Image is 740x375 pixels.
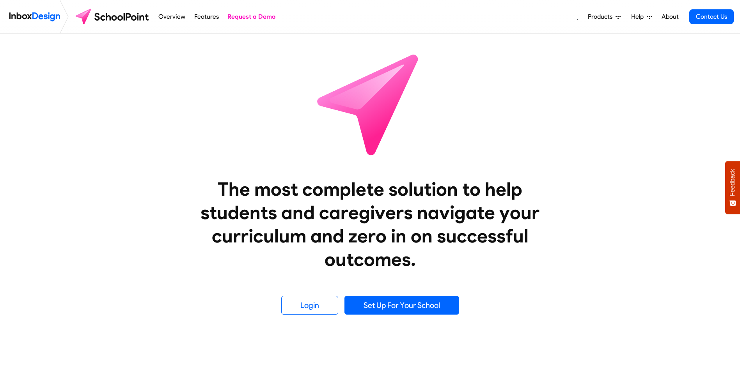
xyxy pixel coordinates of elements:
[300,34,440,174] img: icon_schoolpoint.svg
[72,7,154,26] img: schoolpoint logo
[729,169,736,196] span: Feedback
[225,9,278,25] a: Request a Demo
[192,9,221,25] a: Features
[156,9,188,25] a: Overview
[281,296,338,315] a: Login
[659,9,681,25] a: About
[344,296,459,315] a: Set Up For Your School
[689,9,734,24] a: Contact Us
[725,161,740,214] button: Feedback - Show survey
[588,12,616,21] span: Products
[628,9,655,25] a: Help
[631,12,647,21] span: Help
[185,177,555,271] heading: The most complete solution to help students and caregivers navigate your curriculum and zero in o...
[585,9,624,25] a: Products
